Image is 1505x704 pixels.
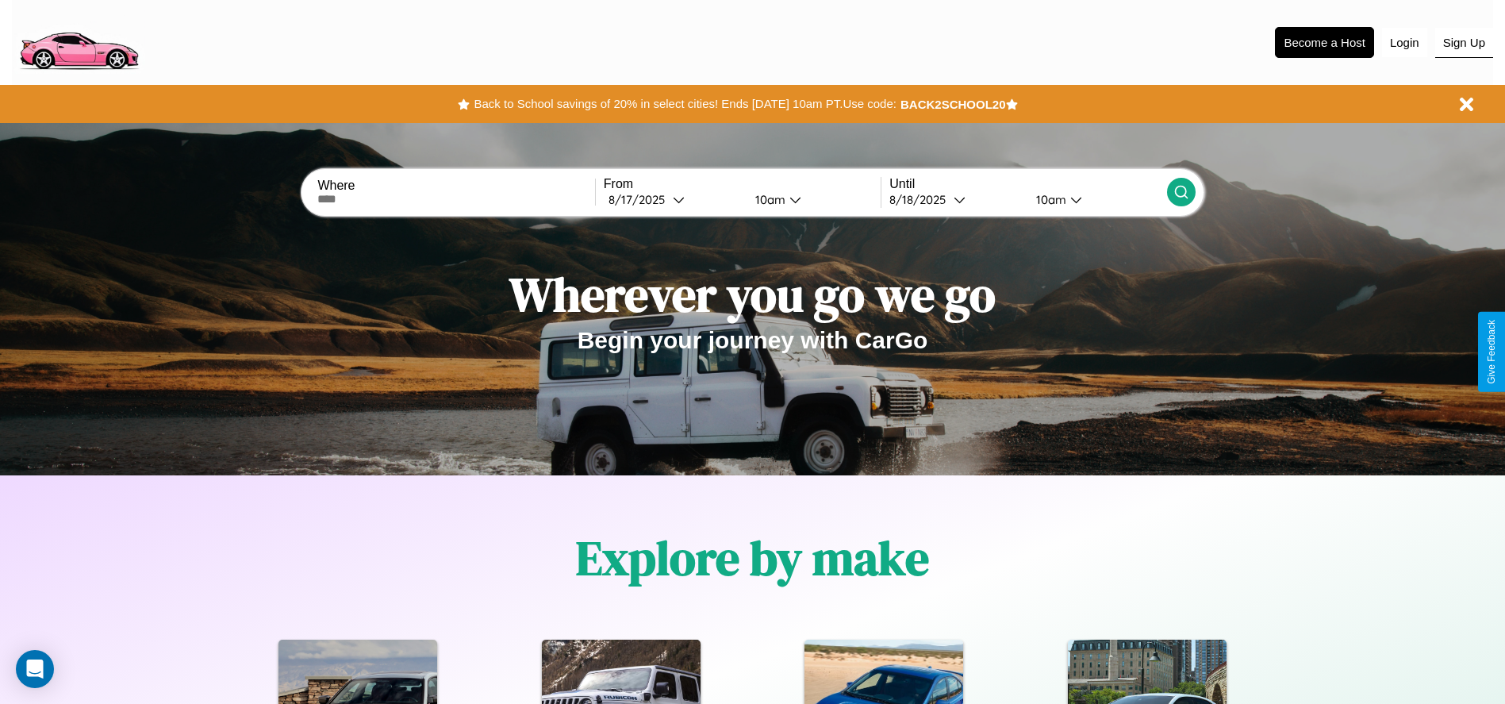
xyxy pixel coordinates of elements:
button: Sign Up [1435,28,1493,58]
div: 8 / 18 / 2025 [889,192,954,207]
button: 8/17/2025 [604,191,743,208]
label: Where [317,179,594,193]
button: Login [1382,28,1427,57]
div: 8 / 17 / 2025 [609,192,673,207]
label: Until [889,177,1166,191]
div: Give Feedback [1486,320,1497,384]
button: Back to School savings of 20% in select cities! Ends [DATE] 10am PT.Use code: [470,93,900,115]
img: logo [12,8,145,74]
div: Open Intercom Messenger [16,650,54,688]
div: 10am [747,192,789,207]
button: 10am [743,191,881,208]
label: From [604,177,881,191]
h1: Explore by make [576,525,929,591]
button: 10am [1023,191,1167,208]
button: Become a Host [1275,27,1374,58]
b: BACK2SCHOOL20 [900,98,1006,111]
div: 10am [1028,192,1070,207]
